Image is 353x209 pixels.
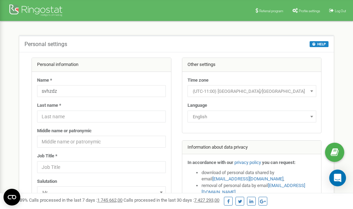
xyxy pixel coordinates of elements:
[262,160,296,165] strong: you can request:
[182,58,322,72] div: Other settings
[310,41,329,47] button: HELP
[259,9,283,13] span: Referral program
[212,176,283,181] a: [EMAIL_ADDRESS][DOMAIN_NAME]
[234,160,261,165] a: privacy policy
[202,170,316,182] li: download of personal data shared by email ,
[299,9,320,13] span: Profile settings
[188,102,207,109] label: Language
[37,153,57,159] label: Job Title *
[202,182,316,195] li: removal of personal data by email ,
[37,77,52,84] label: Name *
[3,189,20,206] button: Open CMP widget
[37,186,166,198] span: Mr.
[40,188,163,197] span: Mr.
[329,170,346,186] div: Open Intercom Messenger
[190,112,314,122] span: English
[335,9,346,13] span: Log Out
[37,102,61,109] label: Last name *
[24,41,67,47] h5: Personal settings
[37,178,57,185] label: Salutation
[97,197,122,203] u: 1 745 662,00
[194,197,219,203] u: 7 427 293,00
[37,85,166,97] input: Name
[32,58,171,72] div: Personal information
[37,111,166,122] input: Last name
[190,87,314,96] span: (UTC-11:00) Pacific/Midway
[188,85,316,97] span: (UTC-11:00) Pacific/Midway
[123,197,219,203] span: Calls processed in the last 30 days :
[188,77,209,84] label: Time zone
[37,161,166,173] input: Job Title
[188,160,233,165] strong: In accordance with our
[188,111,316,122] span: English
[37,128,92,134] label: Middle name or patronymic
[29,197,122,203] span: Calls processed in the last 7 days :
[37,136,166,148] input: Middle name or patronymic
[182,141,322,155] div: Information about data privacy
